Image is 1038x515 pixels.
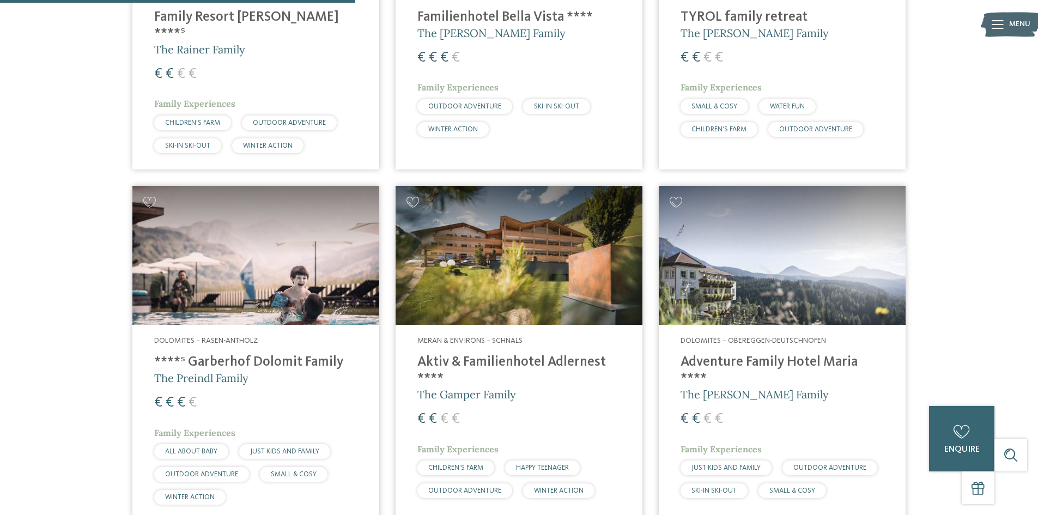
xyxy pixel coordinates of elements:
[691,487,737,494] span: SKI-IN SKI-OUT
[428,487,501,494] span: OUTDOOR ADVENTURE
[534,103,579,110] span: SKI-IN SKI-OUT
[253,119,326,126] span: OUTDOOR ADVENTURE
[154,371,248,385] span: The Preindl Family
[534,487,584,494] span: WINTER ACTION
[417,387,516,401] span: The Gamper Family
[396,186,642,325] img: Aktiv & Familienhotel Adlernest ****
[691,103,737,110] span: SMALL & COSY
[250,448,319,455] span: JUST KIDS AND FAMILY
[440,51,448,65] span: €
[793,464,866,471] span: OUTDOOR ADVENTURE
[428,126,478,133] span: WINTER ACTION
[691,126,746,133] span: CHILDREN’S FARM
[715,412,723,426] span: €
[154,427,235,438] span: Family Experiences
[417,444,499,455] span: Family Experiences
[165,448,217,455] span: ALL ABOUT BABY
[189,396,197,410] span: €
[692,51,700,65] span: €
[692,412,700,426] span: €
[154,9,357,42] h4: Family Resort [PERSON_NAME] ****ˢ
[452,51,460,65] span: €
[681,82,762,93] span: Family Experiences
[271,471,317,478] span: SMALL & COSY
[691,464,761,471] span: JUST KIDS AND FAMILY
[154,354,357,371] h4: ****ˢ Garberhof Dolomit Family
[769,487,815,494] span: SMALL & COSY
[681,9,884,26] h4: TYROL family retreat
[165,471,238,478] span: OUTDOOR ADVENTURE
[429,51,437,65] span: €
[165,119,220,126] span: CHILDREN’S FARM
[681,444,762,455] span: Family Experiences
[428,103,501,110] span: OUTDOOR ADVENTURE
[189,67,197,81] span: €
[417,26,566,40] span: The [PERSON_NAME] Family
[154,43,245,56] span: The Rainer Family
[681,354,884,387] h4: Adventure Family Hotel Maria ****
[417,337,523,344] span: Meran & Environs – Schnals
[165,494,215,501] span: WINTER ACTION
[681,387,829,401] span: The [PERSON_NAME] Family
[703,412,712,426] span: €
[715,51,723,65] span: €
[681,26,829,40] span: The [PERSON_NAME] Family
[452,412,460,426] span: €
[770,103,805,110] span: WATER FUN
[417,82,499,93] span: Family Experiences
[417,51,426,65] span: €
[165,142,210,149] span: SKI-IN SKI-OUT
[944,445,980,454] span: enquire
[429,412,437,426] span: €
[177,67,185,81] span: €
[417,412,426,426] span: €
[929,406,994,471] a: enquire
[681,51,689,65] span: €
[177,396,185,410] span: €
[417,9,621,26] h4: Familienhotel Bella Vista ****
[166,67,174,81] span: €
[132,186,379,325] img: Looking for family hotels? Find the best ones here!
[154,67,162,81] span: €
[243,142,293,149] span: WINTER ACTION
[681,337,826,344] span: Dolomites – Obereggen-Deutschnofen
[154,396,162,410] span: €
[659,186,906,325] img: Adventure Family Hotel Maria ****
[440,412,448,426] span: €
[417,354,621,387] h4: Aktiv & Familienhotel Adlernest ****
[516,464,569,471] span: HAPPY TEENAGER
[154,98,235,109] span: Family Experiences
[779,126,852,133] span: OUTDOOR ADVENTURE
[703,51,712,65] span: €
[166,396,174,410] span: €
[154,337,258,344] span: Dolomites – Rasen-Antholz
[428,464,483,471] span: CHILDREN’S FARM
[681,412,689,426] span: €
